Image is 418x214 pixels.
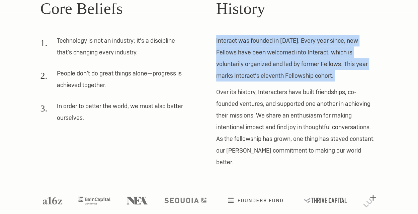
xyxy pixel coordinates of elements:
[304,198,347,203] img: Thrive Capital logo
[127,197,148,204] img: NEA logo
[363,195,376,207] img: Lux Capital logo
[40,67,188,95] li: People don’t do great things alone—progress is achieved together.
[216,35,378,81] p: Interact was founded in [DATE]. Every year since, new Fellows have been welcomed into Interact, w...
[40,100,188,128] li: In order to better the world, we must also better ourselves.
[40,35,188,63] li: Technology is not an industry; it’s a discipline that’s changing every industry.
[78,197,110,204] img: Bain Capital Ventures logo
[43,197,62,204] img: A16Z logo
[228,198,282,203] img: Founders Fund logo
[216,86,378,168] p: Over its history, Interacters have built friendships, co-founded ventures, and supported one anot...
[165,198,206,203] img: Sequoia logo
